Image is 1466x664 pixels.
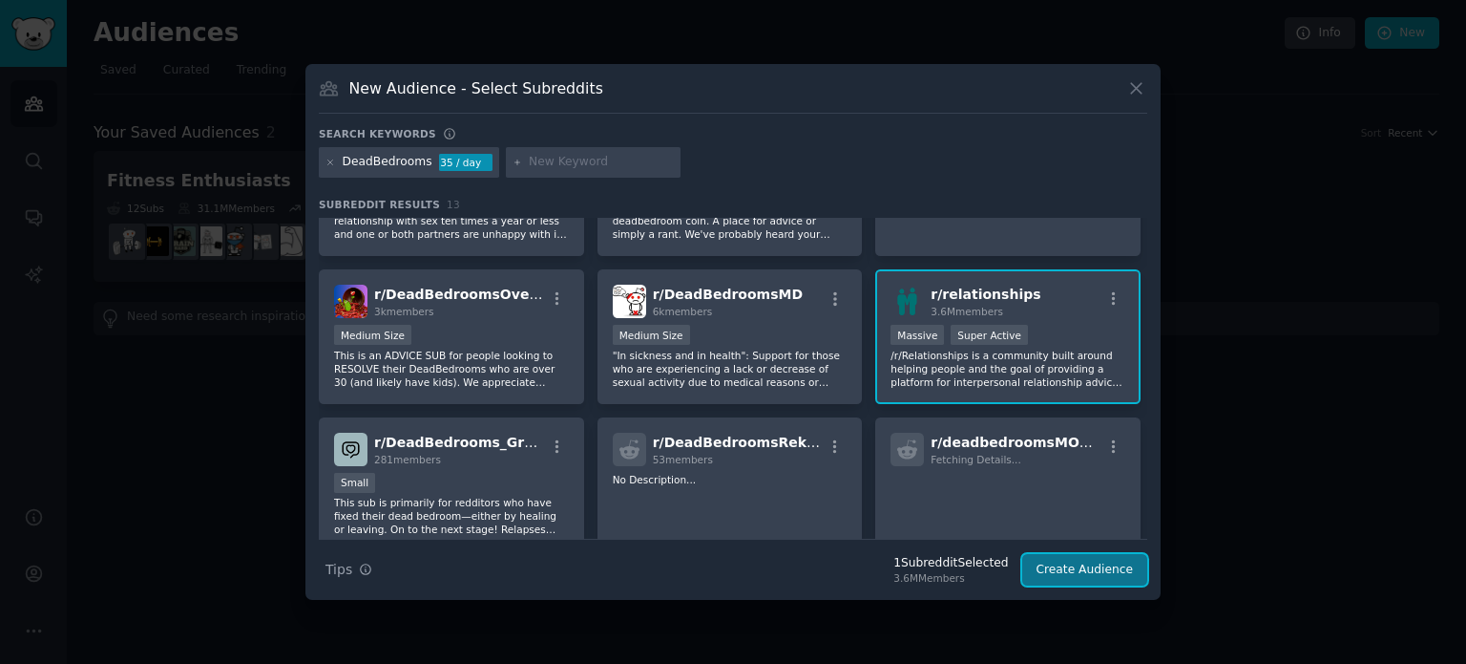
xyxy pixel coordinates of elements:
[931,435,1125,450] span: r/ deadbedroomsMODzone
[343,154,432,171] div: DeadBedrooms
[893,555,1008,572] div: 1 Subreddit Selected
[374,306,434,317] span: 3k members
[334,496,569,536] p: This sub is primarily for redditors who have fixed their dead bedroom—either by healing or leavin...
[374,287,555,302] span: r/ DeadBedroomsOver30
[890,349,1125,389] p: /r/Relationships is a community built around helping people and the goal of providing a platform ...
[349,78,603,98] h3: New Audience - Select Subreddits
[439,154,492,171] div: 35 / day
[653,435,854,450] span: r/ DeadBedroomsRekindled
[1022,554,1148,587] button: Create Audience
[613,201,848,241] p: A community for both sides of the deadbedroom coin. A place for advice or simply a rant. We've pr...
[890,325,944,345] div: Massive
[447,199,460,210] span: 13
[931,306,1003,317] span: 3.6M members
[334,473,375,493] div: Small
[334,433,367,466] img: DeadBedrooms_Grads
[931,287,1040,302] span: r/ relationships
[374,454,441,465] span: 281 members
[613,325,690,345] div: Medium Size
[613,349,848,389] p: "In sickness and in health": Support for those who are experiencing a lack or decrease of sexual ...
[334,349,569,389] p: This is an ADVICE SUB for people looking to RESOLVE their DeadBedrooms who are over 30 (and likel...
[334,201,569,241] p: Support group for Redditors who are in a relationship with sex ten times a year or less and one o...
[653,287,803,302] span: r/ DeadBedroomsMD
[931,454,1020,465] span: Fetching Details...
[374,435,551,450] span: r/ DeadBedrooms_Grads
[325,560,352,580] span: Tips
[529,154,674,171] input: New Keyword
[319,553,379,587] button: Tips
[319,198,440,211] span: Subreddit Results
[653,306,713,317] span: 6k members
[334,325,411,345] div: Medium Size
[319,127,436,140] h3: Search keywords
[893,571,1008,585] div: 3.6M Members
[334,285,367,318] img: DeadBedroomsOver30
[613,285,646,318] img: DeadBedroomsMD
[890,285,924,318] img: relationships
[613,473,848,486] p: No Description...
[653,454,713,465] span: 53 members
[951,325,1028,345] div: Super Active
